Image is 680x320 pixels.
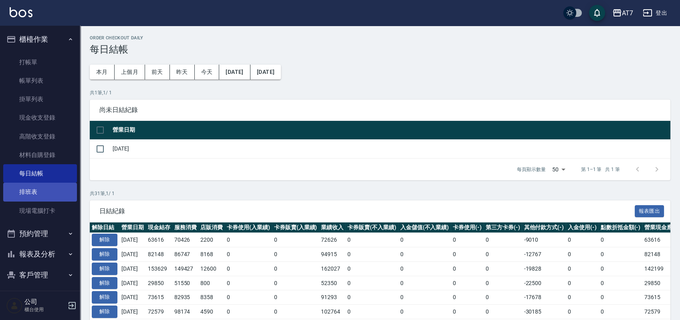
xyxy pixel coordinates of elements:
th: 卡券使用(入業績) [225,222,272,233]
td: 0 [566,276,599,290]
td: -12767 [522,247,566,262]
td: -19828 [522,261,566,276]
td: 72579 [146,305,172,319]
button: save [589,5,605,21]
td: 82148 [642,247,680,262]
button: 昨天 [170,65,195,79]
button: 員工及薪資 [3,285,77,306]
p: 共 1 筆, 1 / 1 [90,89,670,96]
td: 2200 [198,233,225,247]
td: 0 [225,290,272,305]
td: 0 [345,305,398,319]
td: 0 [272,233,319,247]
a: 高階收支登錄 [3,127,77,146]
h5: 公司 [24,298,65,306]
td: 63616 [146,233,172,247]
button: 報表及分析 [3,244,77,265]
td: 72579 [642,305,680,319]
td: 0 [225,276,272,290]
td: 0 [599,290,643,305]
td: 0 [484,247,522,262]
td: 0 [345,261,398,276]
td: -30185 [522,305,566,319]
td: 0 [272,261,319,276]
a: 材料自購登錄 [3,146,77,164]
a: 每日結帳 [3,164,77,183]
td: 0 [451,233,484,247]
td: 153629 [146,261,172,276]
img: Logo [10,7,32,17]
a: 打帳單 [3,53,77,71]
td: 63616 [642,233,680,247]
button: 解除 [92,291,117,304]
td: 94915 [319,247,345,262]
td: [DATE] [119,233,146,247]
td: 0 [451,247,484,262]
td: 0 [484,233,522,247]
td: 0 [272,290,319,305]
td: 12600 [198,261,225,276]
th: 卡券販賣(入業績) [272,222,319,233]
th: 現金結存 [146,222,172,233]
td: 0 [451,305,484,319]
td: 0 [484,276,522,290]
a: 帳單列表 [3,71,77,90]
button: 櫃檯作業 [3,29,77,50]
button: AT7 [609,5,636,21]
td: 73615 [642,290,680,305]
td: 98174 [172,305,199,319]
td: 8358 [198,290,225,305]
td: 0 [272,276,319,290]
td: 0 [225,305,272,319]
td: 4590 [198,305,225,319]
td: 0 [599,247,643,262]
span: 日結紀錄 [99,207,635,215]
span: 尚未日結紀錄 [99,106,661,114]
td: 162027 [319,261,345,276]
button: 上個月 [115,65,145,79]
td: 29850 [642,276,680,290]
td: 0 [484,305,522,319]
th: 店販消費 [198,222,225,233]
p: 每頁顯示數量 [517,166,546,173]
td: 0 [484,290,522,305]
button: 登出 [640,6,670,20]
button: 預約管理 [3,223,77,244]
td: 52350 [319,276,345,290]
td: [DATE] [119,247,146,262]
td: 0 [398,261,451,276]
img: Person [6,298,22,314]
a: 掛單列表 [3,90,77,108]
p: 第 1–1 筆 共 1 筆 [581,166,620,173]
th: 服務消費 [172,222,199,233]
td: [DATE] [111,139,670,158]
td: 0 [599,276,643,290]
td: 0 [566,305,599,319]
td: [DATE] [119,305,146,319]
a: 現場電腦打卡 [3,202,77,220]
h3: 每日結帳 [90,44,670,55]
button: 報表匯出 [635,205,664,218]
td: 0 [451,276,484,290]
td: [DATE] [119,290,146,305]
a: 報表匯出 [635,207,664,214]
a: 排班表 [3,183,77,201]
td: -17678 [522,290,566,305]
td: 0 [345,290,398,305]
th: 卡券販賣(不入業績) [345,222,398,233]
button: 解除 [92,277,117,289]
div: 50 [549,159,568,180]
td: 0 [398,305,451,319]
button: 解除 [92,248,117,261]
td: 149427 [172,261,199,276]
a: 現金收支登錄 [3,108,77,127]
td: 0 [225,247,272,262]
h2: Order checkout daily [90,35,670,41]
td: 29850 [146,276,172,290]
td: 91293 [319,290,345,305]
td: 0 [345,247,398,262]
td: 86747 [172,247,199,262]
td: [DATE] [119,276,146,290]
th: 營業日期 [111,121,670,140]
td: 0 [225,233,272,247]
